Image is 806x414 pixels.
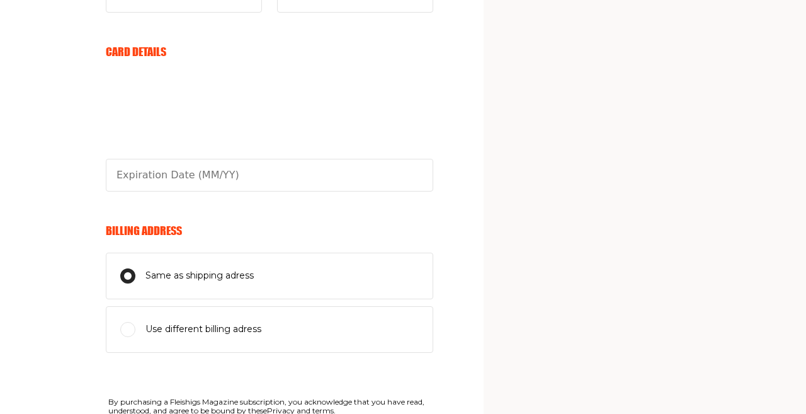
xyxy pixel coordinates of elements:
[106,73,433,168] iframe: card
[120,268,135,284] input: Same as shipping adress
[145,322,261,337] span: Use different billing adress
[106,159,433,192] input: Please enter a valid expiration date in the format MM/YY
[106,116,433,210] iframe: cvv
[106,224,433,238] h6: Billing Address
[145,268,254,284] span: Same as shipping adress
[120,322,135,337] input: Use different billing adress
[106,45,433,59] h6: Card Details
